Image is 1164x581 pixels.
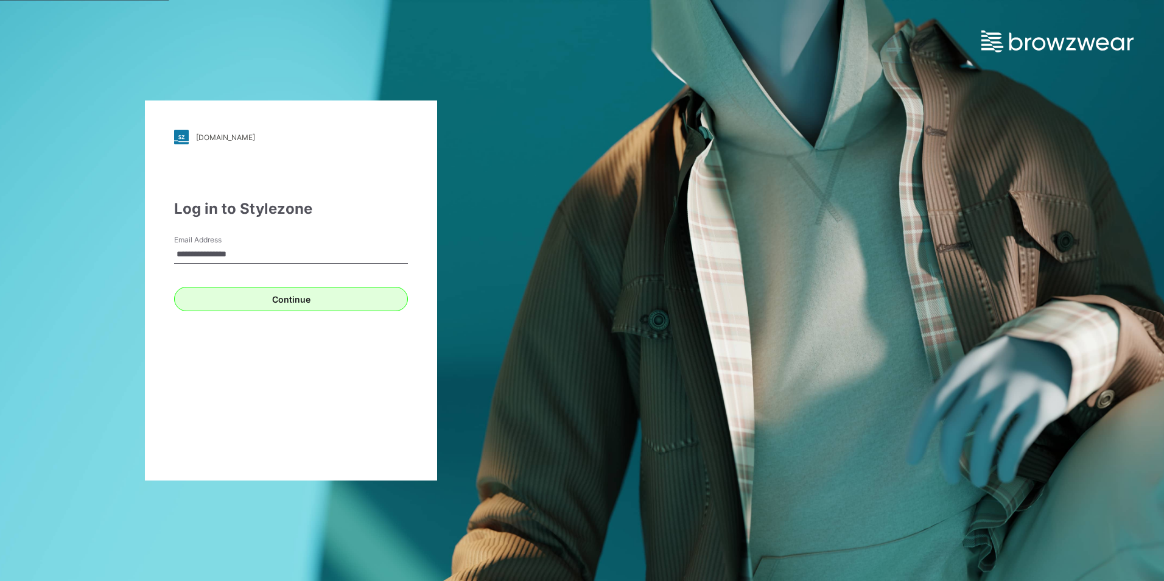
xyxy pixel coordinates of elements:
label: Email Address [174,234,259,245]
div: [DOMAIN_NAME] [196,133,255,142]
img: browzwear-logo.e42bd6dac1945053ebaf764b6aa21510.svg [981,30,1134,52]
button: Continue [174,287,408,311]
div: Log in to Stylezone [174,198,408,220]
a: [DOMAIN_NAME] [174,130,408,144]
img: stylezone-logo.562084cfcfab977791bfbf7441f1a819.svg [174,130,189,144]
